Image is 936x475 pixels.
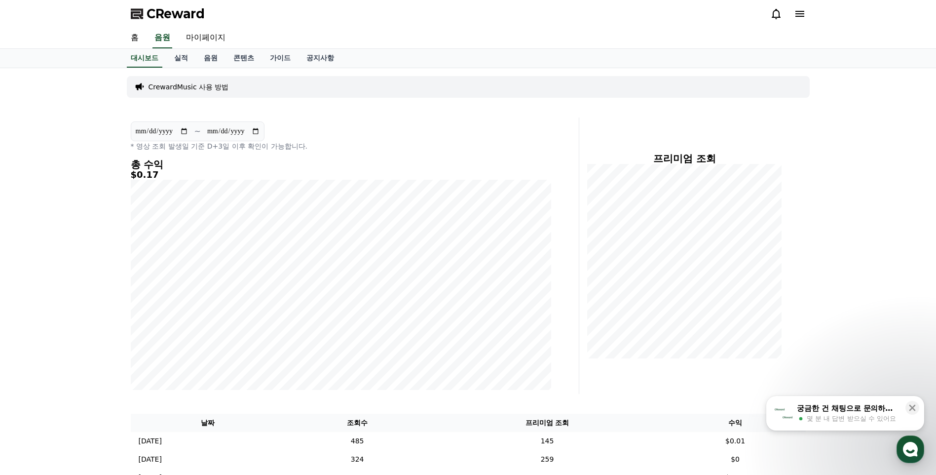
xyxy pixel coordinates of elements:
[131,6,205,22] a: CReward
[147,6,205,22] span: CReward
[225,49,262,68] a: 콘텐츠
[665,450,806,469] td: $0
[285,450,429,469] td: 324
[131,159,551,170] h4: 총 수익
[152,28,172,48] a: 음원
[285,414,429,432] th: 조회수
[149,82,229,92] a: CrewardMusic 사용 방법
[131,141,551,151] p: * 영상 조회 발생일 기준 D+3일 이후 확인이 가능합니다.
[127,49,162,68] a: 대시보드
[178,28,233,48] a: 마이페이지
[429,414,665,432] th: 프리미엄 조회
[429,450,665,469] td: 259
[194,125,201,137] p: ~
[139,436,162,446] p: [DATE]
[665,432,806,450] td: $0.01
[123,28,147,48] a: 홈
[429,432,665,450] td: 145
[285,432,429,450] td: 485
[166,49,196,68] a: 실적
[196,49,225,68] a: 음원
[299,49,342,68] a: 공지사항
[139,454,162,465] p: [DATE]
[131,170,551,180] h5: $0.17
[131,414,285,432] th: 날짜
[665,414,806,432] th: 수익
[262,49,299,68] a: 가이드
[587,153,782,164] h4: 프리미엄 조회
